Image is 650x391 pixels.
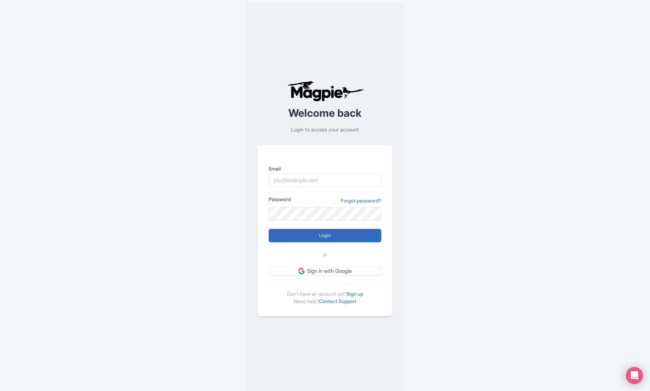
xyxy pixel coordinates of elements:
[257,107,393,119] h2: Welcome back
[626,367,643,384] div: Open Intercom Messenger
[269,174,381,187] input: you@example.com
[298,268,305,274] img: google.svg
[269,229,381,242] input: Login
[269,267,381,276] a: Sign in with Google
[323,251,327,259] span: or
[269,165,381,172] label: Email
[346,291,363,297] a: Sign up
[341,197,381,204] a: Forgot password?
[269,195,291,203] label: Password
[319,298,356,304] a: Contact Support
[269,284,381,305] div: Don't have an account yet? Need help?
[286,81,365,102] img: logo-ab69f6fb50320c5b225c76a69d11143b.png
[257,126,393,134] p: Login to access your account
